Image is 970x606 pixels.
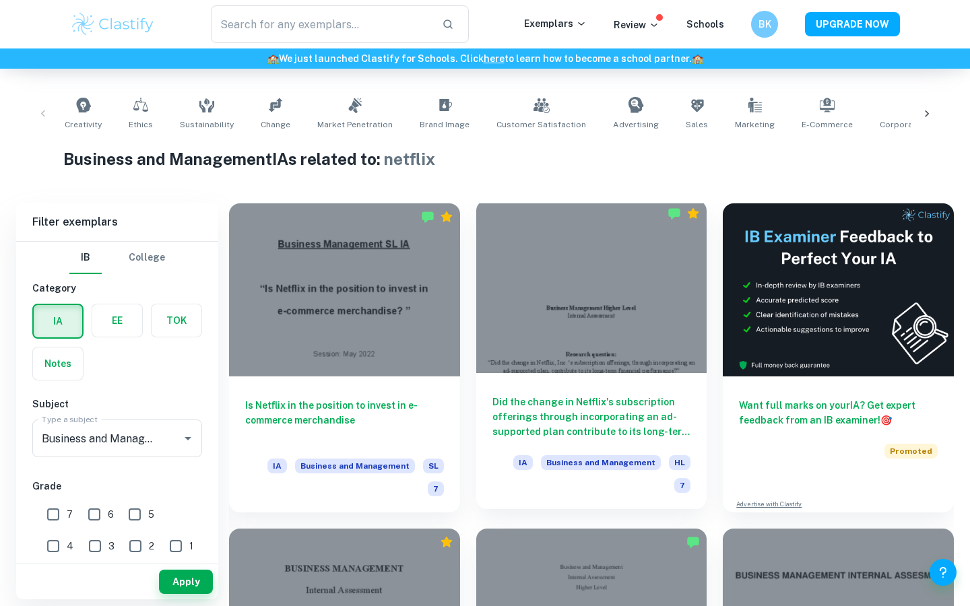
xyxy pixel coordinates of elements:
span: Corporate Profitability [880,119,969,131]
a: Want full marks on yourIA? Get expert feedback from an IB examiner!PromotedAdvertise with Clastify [723,203,954,512]
h6: Is Netflix in the position to invest in e-commerce merchandise [245,398,444,442]
span: 🎯 [880,415,892,426]
span: 4 [67,539,73,553]
button: BK [751,11,778,38]
div: Filter type choice [69,242,165,274]
span: E-commerce [802,119,853,131]
span: Brand Image [420,119,470,131]
span: Promoted [884,444,938,459]
span: Change [261,119,290,131]
button: EE [92,304,142,337]
span: 🏫 [692,53,703,64]
button: IB [69,242,102,274]
span: 7 [674,478,690,493]
button: College [129,242,165,274]
p: Review [614,18,659,32]
button: Apply [159,570,213,594]
button: Help and Feedback [930,559,957,586]
a: Did the change in Netflix's subscription offerings through incorporating an ad-supported plan con... [476,203,707,512]
label: Type a subject [42,413,98,425]
img: Thumbnail [723,203,954,376]
button: IA [34,305,82,337]
span: Advertising [613,119,659,131]
button: UPGRADE NOW [805,12,900,36]
span: 7 [67,507,73,522]
h6: Subject [32,397,202,411]
div: Premium [440,535,453,549]
img: Marked [421,210,434,224]
span: 7 [428,481,444,496]
h6: Category [32,281,202,296]
span: 1 [189,539,193,553]
h6: BK [757,17,773,32]
img: Clastify logo [70,11,156,38]
h6: Filter exemplars [16,203,218,241]
h6: Want full marks on your IA ? Get expert feedback from an IB examiner! [739,398,938,428]
span: 3 [108,539,115,553]
img: Marked [668,207,681,220]
div: Premium [686,207,700,220]
h6: We just launched Clastify for Schools. Click to learn how to become a school partner. [3,51,967,66]
span: Sustainability [180,119,234,131]
span: netflix [384,149,435,168]
span: Marketing [735,119,775,131]
span: Customer Satisfaction [496,119,586,131]
h6: Did the change in Netflix's subscription offerings through incorporating an ad-supported plan con... [492,395,691,439]
span: Ethics [129,119,153,131]
h1: Business and Management IAs related to: [63,147,907,171]
span: Creativity [65,119,102,131]
a: here [484,53,505,64]
a: Schools [686,19,724,30]
span: 🏫 [267,53,279,64]
span: SL [423,459,444,473]
button: Open [179,429,197,448]
span: Sales [686,119,708,131]
span: Business and Management [295,459,415,473]
span: 5 [148,507,154,522]
button: TOK [152,304,201,337]
span: HL [669,455,690,470]
span: IA [513,455,533,470]
a: Is Netflix in the position to invest in e-commerce merchandiseIABusiness and ManagementSL7 [229,203,460,512]
input: Search for any exemplars... [211,5,431,43]
h6: Grade [32,479,202,494]
p: Exemplars [524,16,587,31]
button: Notes [33,347,83,380]
span: Business and Management [541,455,661,470]
a: Advertise with Clastify [736,500,802,509]
img: Marked [686,535,700,549]
span: 6 [108,507,114,522]
span: IA [267,459,287,473]
div: Premium [440,210,453,224]
span: 2 [149,539,154,553]
span: Market Penetration [317,119,393,131]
